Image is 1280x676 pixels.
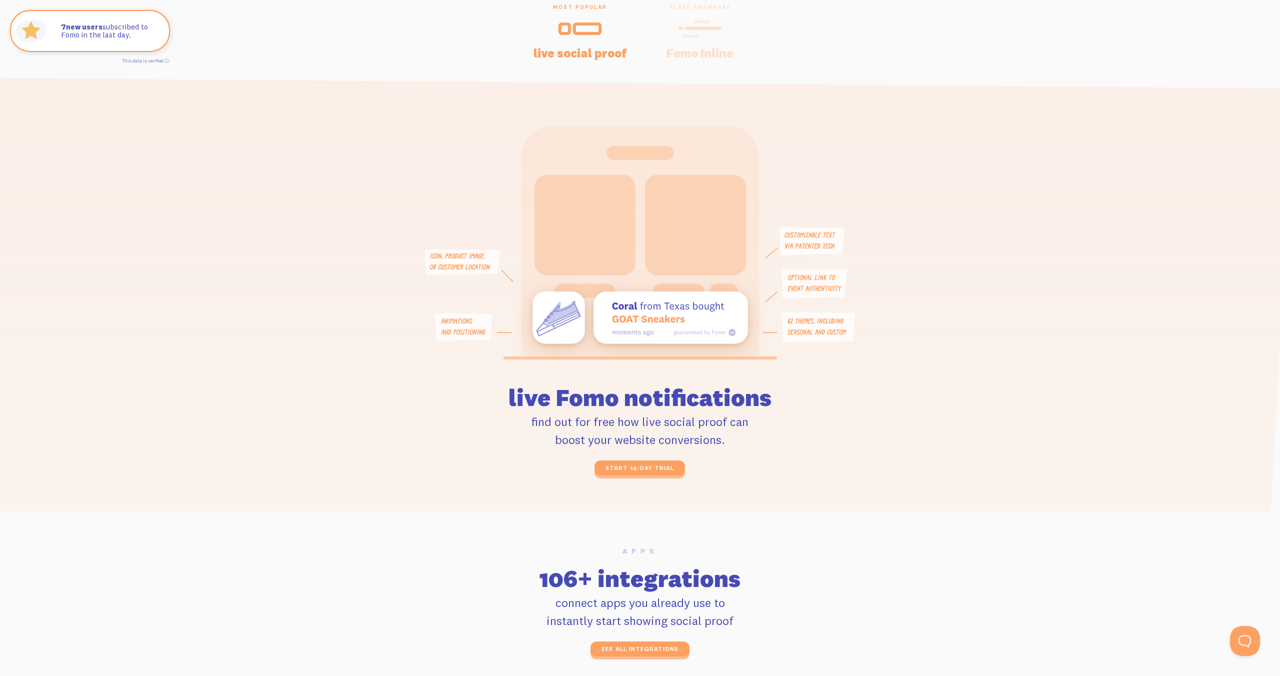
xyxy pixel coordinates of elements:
[13,13,49,49] img: Fomo
[590,641,689,656] a: see all integrations
[361,547,919,554] h6: Apps
[61,22,102,31] strong: new users
[61,23,66,31] span: 7
[61,23,159,39] p: subscribed to Fomo in the last day.
[652,3,748,10] span: place anywhere
[1230,626,1260,656] iframe: Help Scout Beacon - Open
[432,361,847,409] h2: live Fomo notifications
[122,58,169,63] a: This data is verified ⓘ
[361,566,919,590] h2: 106+ integrations
[361,593,919,629] p: connect apps you already use to instantly start showing social proof
[532,47,628,59] h4: live social proof
[594,460,685,475] a: start 14-day trial
[532,3,628,10] span: most popular
[432,412,847,448] p: find out for free how live social proof can boost your website conversions.
[652,47,748,59] h4: Fomo Inline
